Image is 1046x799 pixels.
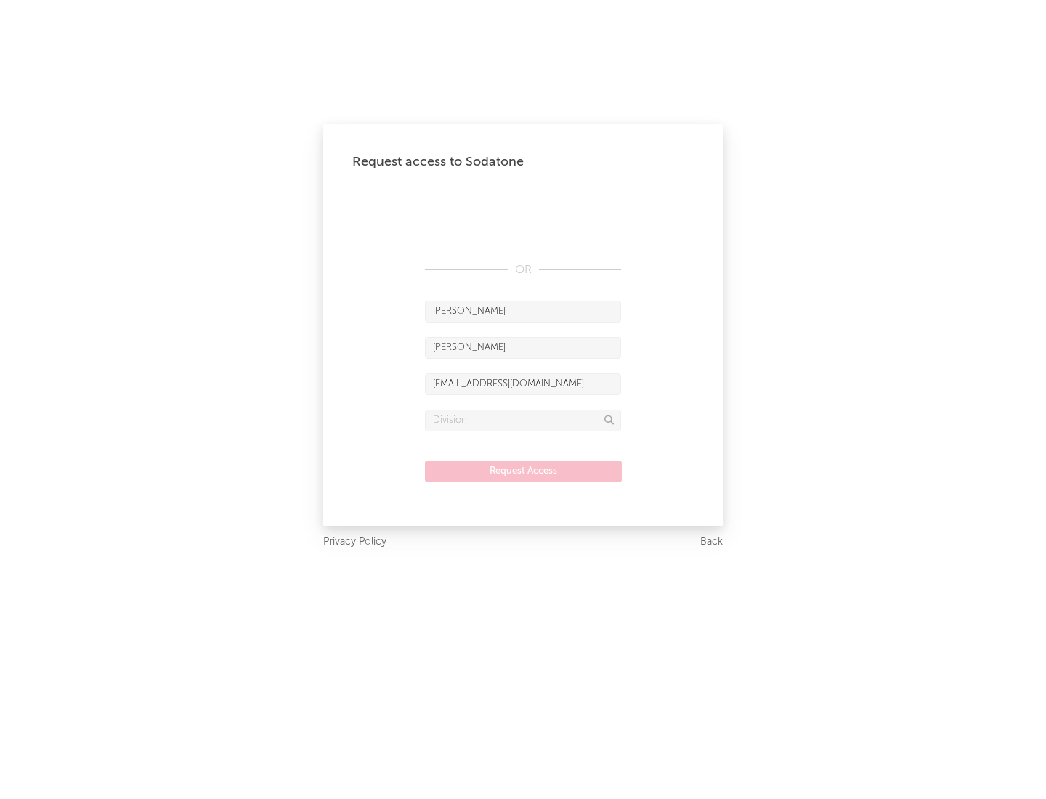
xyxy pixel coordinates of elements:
button: Request Access [425,461,622,482]
input: Division [425,410,621,431]
input: First Name [425,301,621,323]
a: Privacy Policy [323,533,386,551]
div: OR [425,261,621,279]
a: Back [700,533,723,551]
input: Email [425,373,621,395]
div: Request access to Sodatone [352,153,694,171]
input: Last Name [425,337,621,359]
